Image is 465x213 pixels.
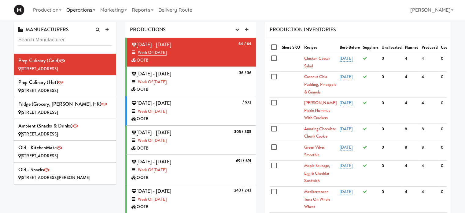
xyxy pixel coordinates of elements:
a: Maple Sausage, Egg & Cheddar Sandwich [304,163,330,184]
a: Chicken Caesar Salad [304,55,330,69]
td: 0 [439,161,455,187]
td: 4 [403,187,420,213]
td: 0 [439,98,455,124]
td: 4 [403,161,420,187]
b: 36 / 36 [239,70,251,76]
td: 4 [420,187,439,213]
td: 8 [420,142,439,161]
span: [DATE] - [DATE] [131,100,171,107]
span: Old - Snacks [18,166,44,173]
div: OOTB [131,203,251,211]
th: Planned [403,42,420,53]
td: 0 [439,72,455,98]
td: 8 [403,142,420,161]
span: [STREET_ADDRESS] [21,153,58,159]
tr: [PERSON_NAME] Pickle Hummus With Crackers[DATE]0440 [270,98,455,124]
span: [STREET_ADDRESS] [21,109,58,115]
tr: Green Vibes Smoothie[DATE]0880 [270,142,455,161]
li: / 973 [DATE] - [DATE]Week of [DATE]OOTB [125,96,256,126]
td: 0 [439,187,455,213]
tr: Amazing Chocolate Chunk Cookie[DATE]0880 [270,124,455,142]
div: OOTB [131,115,251,123]
div: OOTB [131,57,251,64]
li: Old - Snacks[STREET_ADDRESS][PERSON_NAME] [14,163,116,184]
td: 0 [380,161,403,187]
li: 64 / 64 [DATE] - [DATE]Week of [DATE]OOTB [125,38,256,67]
th: Recipes [303,42,338,53]
input: Search Manufacturer [18,34,112,46]
span: Prep Culinary (Hot) [18,79,58,86]
b: 691 / 691 [236,158,251,164]
li: 305 / 305 [DATE] - [DATE]Week of [DATE]OOTB [125,126,256,155]
b: 305 / 305 [234,129,251,135]
span: PRODUCTIONS [130,26,166,33]
th: Suppliers [361,42,380,53]
th: Short SKU [280,42,303,53]
span: [DATE] - [DATE] [131,70,171,77]
tr: Mediterranean Tuna On Whole Wheat[DATE]0440 [270,187,455,213]
b: 243 / 243 [234,187,251,193]
td: 4 [403,98,420,124]
td: 8 [403,124,420,142]
a: Coconut Chia Pudding, Pineapple & Granola [304,74,337,95]
td: 0 [380,142,403,161]
li: 691 / 691 [DATE] - [DATE]Week of [DATE]OOTB [125,155,256,184]
span: MANUFACTURERS [18,26,69,33]
td: 0 [380,187,403,213]
li: Prep Culinary (Cold)[STREET_ADDRESS] [14,54,116,75]
span: Ambient (Snacks & Drinks) [18,122,73,129]
th: Cooked [439,42,455,53]
a: [DATE] [340,144,353,150]
span: [DATE] - [DATE] [131,129,171,136]
a: [DATE] [340,100,353,106]
span: Fridge (Grocery, [PERSON_NAME], HK) [18,101,101,108]
td: 4 [420,161,439,187]
tr: Coconut Chia Pudding, Pineapple & Granola[DATE]0440 [270,72,455,98]
a: Week of [DATE] [138,50,166,56]
span: [DATE] - [DATE] [131,41,171,48]
a: Week of [DATE] [138,79,166,85]
div: OOTB [131,86,251,93]
li: 36 / 36 [DATE] - [DATE]Week of [DATE]OOTB [125,67,256,96]
td: 4 [420,72,439,98]
td: 4 [420,98,439,124]
tr: Chicken Caesar Salad[DATE]0440 [270,53,455,72]
td: 0 [380,124,403,142]
td: 0 [380,98,403,124]
b: 64 / 64 [238,41,251,47]
td: 4 [420,53,439,72]
td: 0 [439,124,455,142]
a: Green Vibes Smoothie [304,144,325,158]
span: [DATE] - [DATE] [131,188,171,195]
td: 4 [403,53,420,72]
span: [DATE] - [DATE] [131,158,171,165]
a: Mediterranean Tuna On Whole Wheat [304,189,330,210]
th: Unallocated [380,42,403,53]
td: 0 [380,53,403,72]
img: Micromart [14,5,24,15]
a: [DATE] [340,126,353,132]
span: PRODUCTION INVENTORIES [270,26,336,33]
span: [STREET_ADDRESS][PERSON_NAME] [21,175,90,181]
div: OOTB [131,145,251,152]
b: / 973 [242,99,251,105]
a: Week of [DATE] [138,196,166,202]
a: [DATE] [340,189,353,195]
li: Old - KitchenMate[STREET_ADDRESS] [14,141,116,162]
tr: Maple Sausage, Egg & Cheddar Sandwich[DATE]0440 [270,161,455,187]
li: Ambient (Snacks & Drinks)[STREET_ADDRESS] [14,119,116,141]
td: 0 [439,53,455,72]
a: Amazing Chocolate Chunk Cookie [304,126,336,139]
span: Prep Culinary (Cold) [18,57,60,64]
th: Best-Before [338,42,361,53]
span: [STREET_ADDRESS] [21,131,58,137]
span: Old - KitchenMate [18,144,57,151]
a: Week of [DATE] [138,138,166,143]
td: 0 [439,142,455,161]
th: Produced [420,42,439,53]
li: Fridge (Grocery, [PERSON_NAME], HK)[STREET_ADDRESS] [14,97,116,119]
a: [DATE] [340,55,353,62]
a: Week of [DATE] [138,108,166,114]
li: Prep Culinary (Hot)[STREET_ADDRESS] [14,75,116,97]
td: 8 [420,124,439,142]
